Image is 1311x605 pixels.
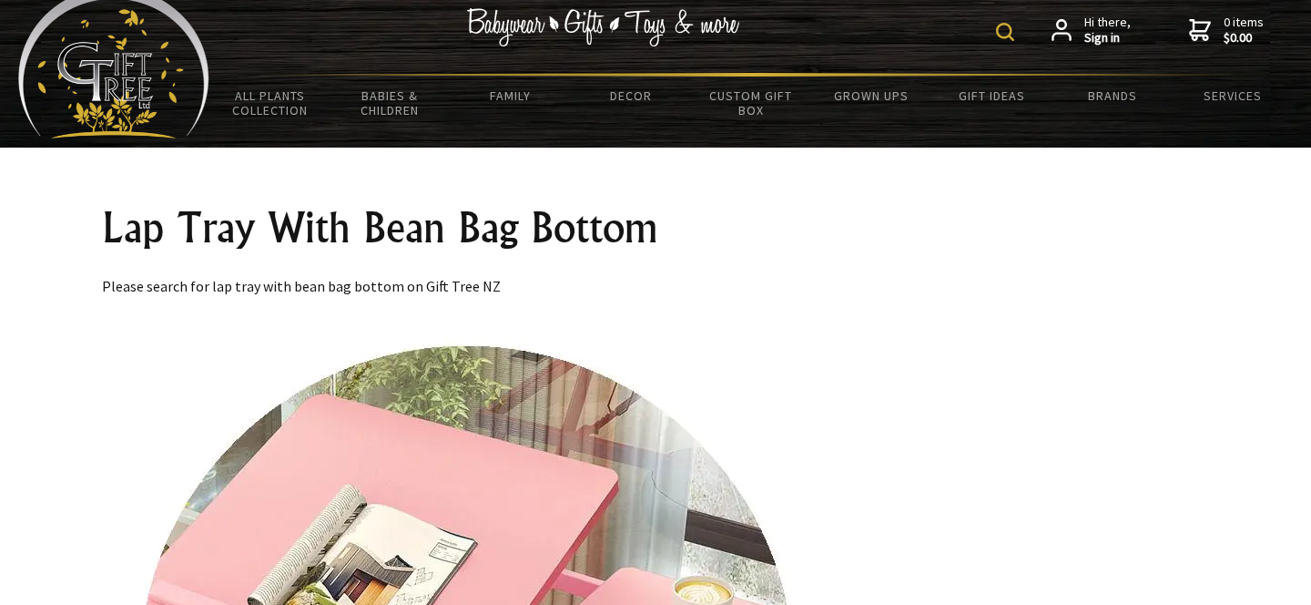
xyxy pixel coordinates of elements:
a: Babies & Children [330,77,450,129]
a: Custom Gift Box [691,77,811,129]
a: Brands [1052,77,1173,115]
span: Hi there, [1084,15,1131,46]
a: Grown Ups [811,77,931,115]
p: Please search for lap tray with bean bag bottom on Gift Tree NZ [102,275,1209,297]
a: Services [1173,77,1293,115]
a: Hi there,Sign in [1052,15,1131,46]
strong: $0.00 [1224,30,1264,46]
img: product search [996,23,1014,41]
a: All Plants Collection [209,77,330,129]
a: Gift Ideas [931,77,1052,115]
a: 0 items$0.00 [1189,15,1264,46]
a: Family [450,77,570,115]
strong: Sign in [1084,30,1131,46]
span: 0 items [1224,14,1264,46]
img: Babywear - Gifts - Toys & more [466,8,739,46]
a: Decor [571,77,691,115]
h1: Lap Tray With Bean Bag Bottom [102,206,1209,250]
